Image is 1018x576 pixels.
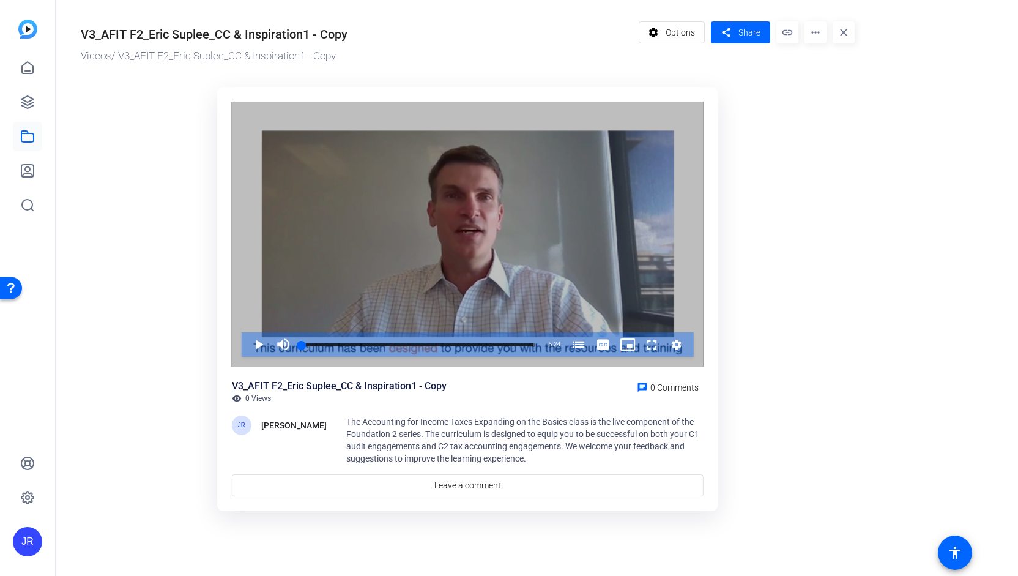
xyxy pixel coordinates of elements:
mat-icon: visibility [232,394,242,403]
a: Videos [81,50,111,62]
button: Play [247,332,271,357]
div: V3_AFIT F2_Eric Suplee_CC & Inspiration1 - Copy [81,25,347,43]
span: The Accounting for Income Taxes Expanding on the Basics class is the live component of the Founda... [346,417,699,463]
div: JR [13,527,42,556]
mat-icon: share [718,24,734,41]
mat-icon: close [833,21,855,43]
div: / V3_AFIT F2_Eric Suplee_CC & Inspiration1 - Copy [81,48,633,64]
button: Captions [591,332,615,357]
span: - [546,341,548,348]
a: Leave a comment [232,474,704,496]
span: Options [666,21,695,44]
button: Chapters [567,332,591,357]
img: blue-gradient.svg [18,20,37,39]
button: Share [711,21,770,43]
button: Options [639,21,705,43]
div: JR [232,416,251,435]
button: Picture-in-Picture [615,332,640,357]
span: 0 Comments [650,383,699,392]
div: [PERSON_NAME] [261,418,327,433]
div: V3_AFIT F2_Eric Suplee_CC & Inspiration1 - Copy [232,379,447,394]
span: Share [738,26,760,39]
mat-icon: accessibility [948,545,962,560]
button: Mute [271,332,295,357]
span: Leave a comment [434,479,501,492]
mat-icon: settings [646,21,661,44]
button: Fullscreen [640,332,664,357]
mat-icon: more_horiz [804,21,827,43]
span: 0 Views [245,394,271,403]
mat-icon: chat [637,382,648,393]
a: 0 Comments [632,379,704,394]
div: Video Player [232,102,704,367]
mat-icon: link [776,21,798,43]
span: 5:24 [549,341,560,348]
div: Progress Bar [302,343,535,346]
